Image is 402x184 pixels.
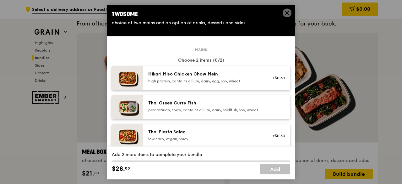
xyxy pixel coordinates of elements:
img: daily_normal_Thai_Fiesta_Salad__Horizontal_.jpg [112,124,143,148]
div: choice of two mains and an option of drinks, desserts and sides [112,20,290,26]
div: +$0.50 [269,133,285,138]
div: +$0.50 [269,75,285,81]
div: Thai Green Curry Fish [148,100,261,106]
div: Hikari Miso Chicken Chow Mein [148,71,261,77]
div: high protein, contains allium, dairy, egg, soy, wheat [148,79,261,84]
span: Mains [193,47,209,52]
div: Add 2 more items to complete your bundle [112,152,290,158]
span: $28. [112,164,125,174]
div: low carb, vegan, spicy [148,137,261,142]
img: daily_normal_Hikari_Miso_Chicken_Chow_Mein__Horizontal_.jpg [112,66,143,90]
img: daily_normal_HORZ-Thai-Green-Curry-Fish.jpg [112,95,143,119]
div: Choose 2 items (0/2) [112,57,290,64]
span: 00 [125,166,130,171]
div: Twosome [112,10,290,19]
a: Add [260,164,290,174]
div: Thai Fiesta Salad [148,129,261,135]
div: pescatarian, spicy, contains allium, dairy, shellfish, soy, wheat [148,108,261,113]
